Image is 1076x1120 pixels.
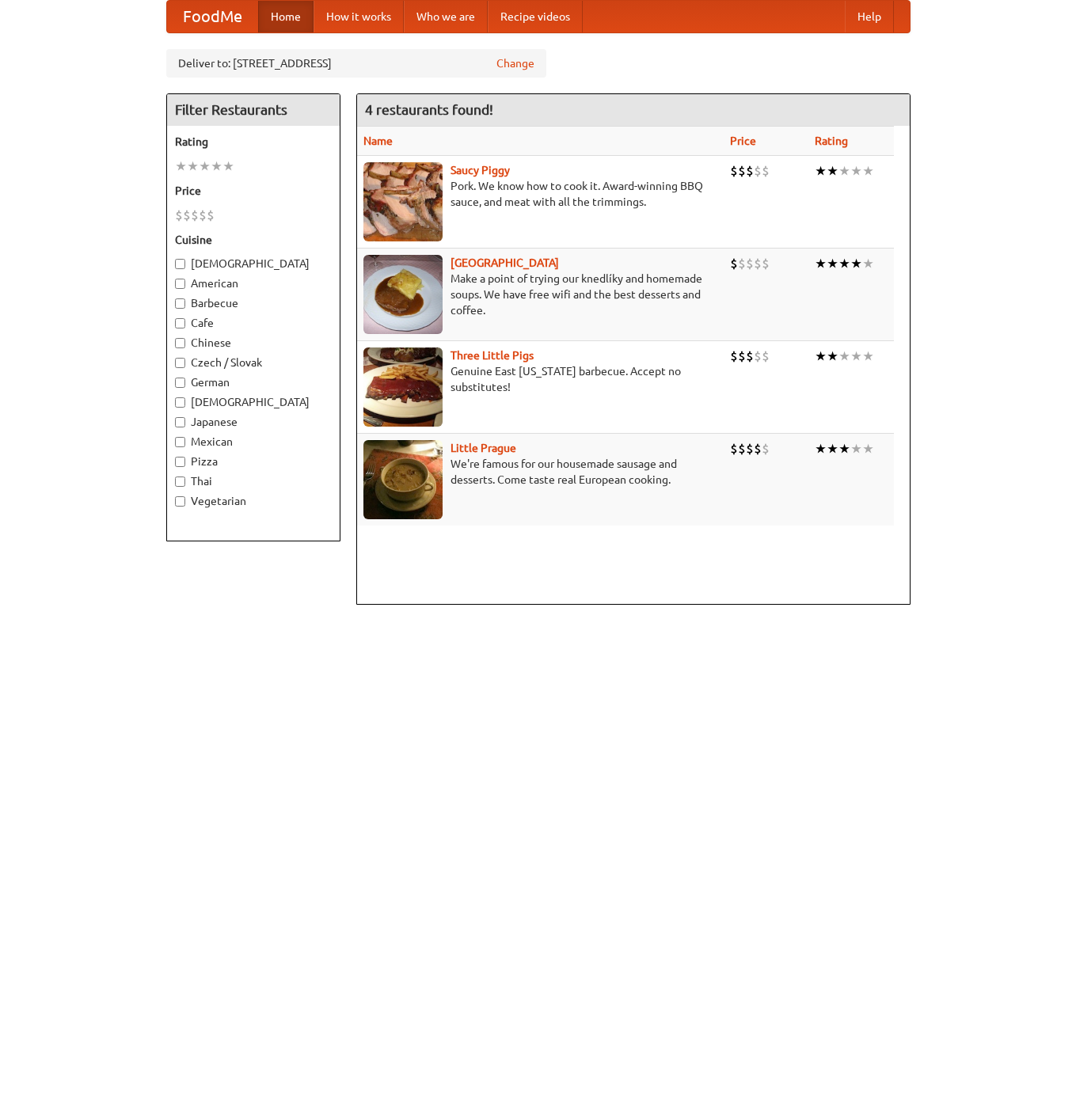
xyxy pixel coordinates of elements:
[222,158,234,175] li: ★
[845,1,894,32] a: Help
[815,135,848,147] a: Rating
[175,279,185,289] input: American
[175,275,332,291] label: American
[363,271,718,318] p: Make a point of trying our knedlíky and homemade soups. We have free wifi and the best desserts a...
[175,473,332,489] label: Thai
[862,162,874,180] li: ★
[175,232,332,248] h5: Cuisine
[762,440,770,457] li: $
[258,1,314,32] a: Home
[363,255,443,334] img: czechpoint.jpg
[175,414,332,430] label: Japanese
[363,440,443,519] img: littleprague.jpg
[746,162,754,180] li: $
[199,207,207,224] li: $
[815,255,827,272] li: ★
[838,162,850,180] li: ★
[451,349,534,362] a: Three Little Pigs
[175,397,185,408] input: [DEMOGRAPHIC_DATA]
[746,440,754,457] li: $
[730,347,738,365] li: $
[363,178,718,210] p: Pork. We know how to cook it. Award-winning BBQ sauce, and meat with all the trimmings.
[730,135,756,147] a: Price
[175,476,185,487] input: Thai
[314,1,404,32] a: How it works
[166,49,546,78] div: Deliver to: [STREET_ADDRESS]
[862,347,874,365] li: ★
[175,358,185,368] input: Czech / Slovak
[175,496,185,507] input: Vegetarian
[175,295,332,311] label: Barbecue
[815,347,827,365] li: ★
[187,158,199,175] li: ★
[762,255,770,272] li: $
[175,378,185,388] input: German
[175,207,183,224] li: $
[827,255,838,272] li: ★
[738,347,746,365] li: $
[175,315,332,331] label: Cafe
[850,162,862,180] li: ★
[175,454,332,469] label: Pizza
[363,456,718,488] p: We're famous for our housemade sausage and desserts. Come taste real European cooking.
[175,417,185,427] input: Japanese
[862,255,874,272] li: ★
[862,440,874,457] li: ★
[175,355,332,370] label: Czech / Slovak
[211,158,222,175] li: ★
[754,162,762,180] li: $
[754,440,762,457] li: $
[175,394,332,410] label: [DEMOGRAPHIC_DATA]
[175,338,185,348] input: Chinese
[738,255,746,272] li: $
[363,363,718,395] p: Genuine East [US_STATE] barbecue. Accept no substitutes!
[175,493,332,509] label: Vegetarian
[754,347,762,365] li: $
[850,440,862,457] li: ★
[815,162,827,180] li: ★
[183,207,191,224] li: $
[167,94,340,126] h4: Filter Restaurants
[815,440,827,457] li: ★
[850,347,862,365] li: ★
[363,162,443,241] img: saucy.jpg
[175,134,332,150] h5: Rating
[496,55,534,71] a: Change
[827,162,838,180] li: ★
[363,135,393,147] a: Name
[175,335,332,351] label: Chinese
[762,347,770,365] li: $
[175,158,187,175] li: ★
[175,434,332,450] label: Mexican
[451,442,516,454] a: Little Prague
[451,256,559,269] a: [GEOGRAPHIC_DATA]
[199,158,211,175] li: ★
[488,1,583,32] a: Recipe videos
[365,102,493,117] ng-pluralize: 4 restaurants found!
[167,1,258,32] a: FoodMe
[363,347,443,427] img: littlepigs.jpg
[207,207,215,224] li: $
[746,347,754,365] li: $
[175,183,332,199] h5: Price
[175,374,332,390] label: German
[404,1,488,32] a: Who we are
[175,256,332,271] label: [DEMOGRAPHIC_DATA]
[738,440,746,457] li: $
[827,440,838,457] li: ★
[175,259,185,269] input: [DEMOGRAPHIC_DATA]
[175,457,185,467] input: Pizza
[451,164,510,177] a: Saucy Piggy
[850,255,862,272] li: ★
[762,162,770,180] li: $
[827,347,838,365] li: ★
[730,162,738,180] li: $
[175,298,185,309] input: Barbecue
[754,255,762,272] li: $
[175,318,185,328] input: Cafe
[730,440,738,457] li: $
[838,440,850,457] li: ★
